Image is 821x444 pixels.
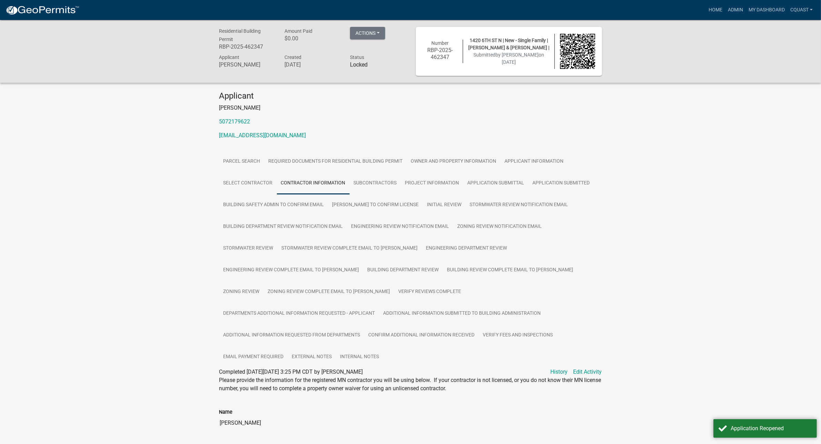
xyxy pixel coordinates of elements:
a: Building Department Review Notification Email [219,216,347,238]
a: Applicant Information [501,151,568,173]
a: Application Submitted [529,172,594,194]
a: Verify Reviews Complete [394,281,465,303]
a: Verify Fees and Inspections [479,324,557,346]
a: Building Department Review [363,259,443,281]
a: Select contractor [219,172,277,194]
a: Engineering Department Review [422,238,511,260]
h6: RBP-2025-462347 [423,47,458,60]
a: cquast [788,3,815,17]
a: Building Review Complete Email to [PERSON_NAME] [443,259,578,281]
span: Completed [DATE][DATE] 3:25 PM CDT by [PERSON_NAME] [219,369,363,375]
a: Stormwater Review [219,238,278,260]
a: Engineering Review Complete Email to [PERSON_NAME] [219,259,363,281]
label: Name [219,410,233,415]
h6: RBP-2025-462347 [219,43,274,50]
a: Admin [725,3,746,17]
a: My Dashboard [746,3,788,17]
a: [EMAIL_ADDRESS][DOMAIN_NAME] [219,132,306,139]
a: Contractor Information [277,172,350,194]
a: Home [706,3,725,17]
a: Building Safety Admin to Confirm Email [219,194,328,216]
a: Internal Notes [336,346,383,368]
span: Status [350,54,364,60]
a: Subcontractors [350,172,401,194]
a: Initial Review [423,194,466,216]
a: Application Submittal [463,172,529,194]
a: Engineering Review Notification Email [347,216,453,238]
a: Confirm Additional Information Received [364,324,479,346]
span: Amount Paid [284,28,312,34]
img: QR code [560,34,595,69]
span: Applicant [219,54,240,60]
span: Residential Building Permit [219,28,261,42]
div: Application Reopened [731,424,812,433]
p: Please provide the information for the registered MN contractor you will be using below. If your ... [219,376,602,393]
a: Edit Activity [573,368,602,376]
p: [PERSON_NAME] [219,104,602,112]
span: Submitted on [DATE] [473,52,544,65]
a: Project Information [401,172,463,194]
span: 1420 6TH ST N | New - Single Family | [PERSON_NAME] & [PERSON_NAME] | [468,38,549,50]
a: Departments Additional Information Requested - Applicant [219,303,379,325]
a: Additional information requested from departments [219,324,364,346]
a: Zoning Review [219,281,264,303]
button: Actions [350,27,385,39]
a: Parcel search [219,151,264,173]
strong: Locked [350,61,368,68]
a: Required Documents for Residential Building Permit [264,151,407,173]
span: Number [431,40,449,46]
a: History [551,368,568,376]
a: Zoning Review Notification Email [453,216,546,238]
a: External Notes [288,346,336,368]
h6: [DATE] [284,61,340,68]
a: Owner and Property Information [407,151,501,173]
span: Created [284,54,301,60]
a: 5072179622 [219,118,250,125]
a: Stormwater Review Notification Email [466,194,572,216]
h6: [PERSON_NAME] [219,61,274,68]
a: Zoning Review Complete Email to [PERSON_NAME] [264,281,394,303]
a: Email Payment Required [219,346,288,368]
a: Stormwater Review Complete Email to [PERSON_NAME] [278,238,422,260]
a: [PERSON_NAME] to confirm License [328,194,423,216]
h4: Applicant [219,91,602,101]
a: Additional Information submitted to Building Administration [379,303,545,325]
span: by [PERSON_NAME] [495,52,539,58]
h6: $0.00 [284,35,340,42]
